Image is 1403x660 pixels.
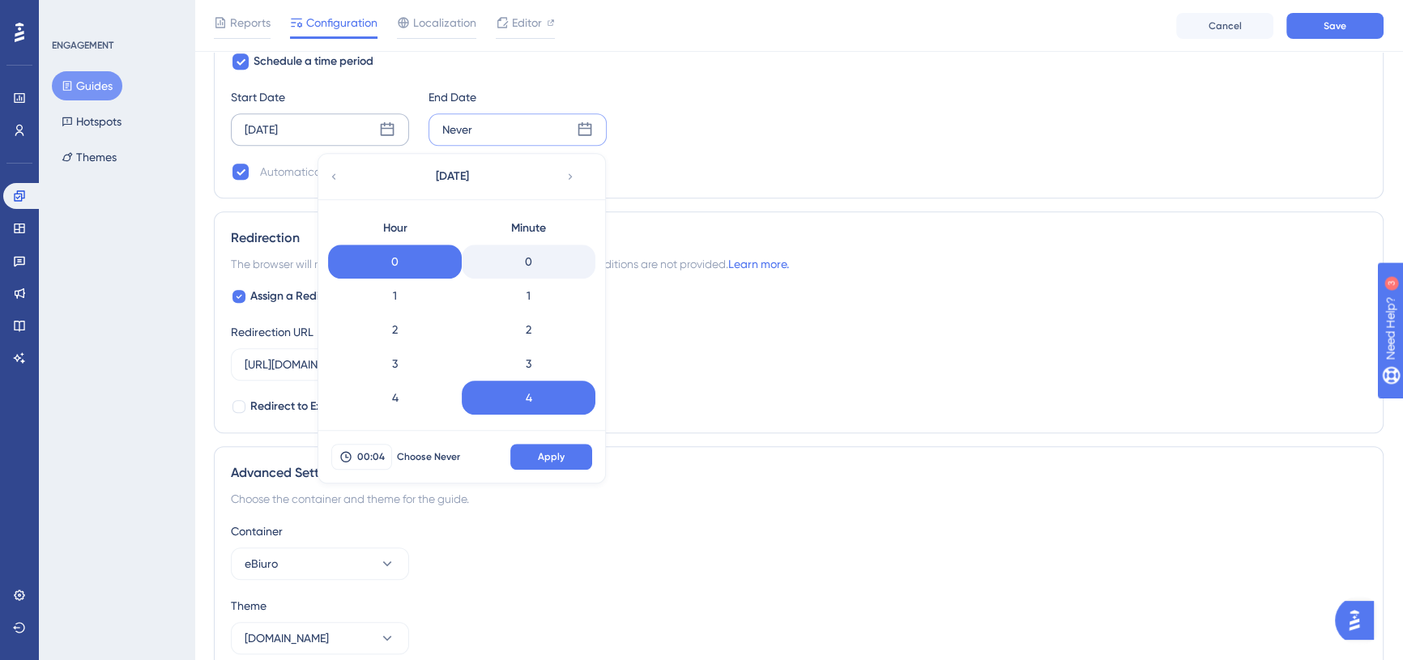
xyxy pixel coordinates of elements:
div: 0 [328,245,462,279]
div: 0 [462,245,595,279]
div: Hour [328,212,462,245]
div: Redirection [231,228,1367,248]
span: 00:04 [357,450,385,463]
div: End Date [429,87,607,107]
div: Redirection URL [231,322,313,342]
div: Container [231,522,1367,541]
span: Configuration [306,13,377,32]
div: 3 [328,347,462,381]
span: Need Help? [38,4,101,23]
button: [DATE] [371,160,533,193]
div: Minute [462,212,595,245]
button: Guides [52,71,122,100]
div: 4 [328,381,462,415]
span: Editor [512,13,542,32]
span: [DATE] [436,167,469,186]
span: [DOMAIN_NAME] [245,628,329,648]
span: Localization [413,13,476,32]
span: Apply [538,450,565,463]
div: 5 [328,415,462,449]
button: Cancel [1176,13,1273,39]
span: Save [1324,19,1346,32]
div: 2 [462,313,595,347]
div: Choose the container and theme for the guide. [231,489,1367,509]
div: 1 [462,279,595,313]
span: eBiuro [245,554,278,573]
div: 2 [328,313,462,347]
div: Theme [231,596,1367,615]
span: Choose Never [397,450,460,463]
button: Choose Never [392,444,465,470]
div: [DATE] [245,120,278,139]
span: The browser will redirect to the “Redirection URL” when the Targeting Conditions are not provided. [231,254,789,274]
button: Themes [52,143,126,172]
div: 3 [462,347,595,381]
button: eBiuro [231,547,409,580]
div: Never [442,120,472,139]
button: [DOMAIN_NAME] [231,622,409,654]
button: Apply [510,444,592,470]
div: 4 [462,381,595,415]
span: Cancel [1209,19,1242,32]
a: Learn more. [728,258,789,270]
button: Save [1286,13,1384,39]
div: Start Date [231,87,409,107]
div: Automatically set as “Inactive” when the scheduled period is over. [260,162,594,181]
div: Advanced Settings [231,463,1367,483]
div: ENGAGEMENT [52,39,113,52]
span: Redirect to Exact URL [250,397,361,416]
span: Assign a Redirection URL [250,287,378,306]
button: Hotspots [52,107,131,136]
div: 1 [328,279,462,313]
div: 5 [462,415,595,449]
button: 00:04 [331,444,392,470]
span: Schedule a time period [254,52,373,71]
input: https://www.example.com/ [245,356,505,373]
div: 3 [113,8,117,21]
iframe: UserGuiding AI Assistant Launcher [1335,596,1384,645]
span: Reports [230,13,271,32]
